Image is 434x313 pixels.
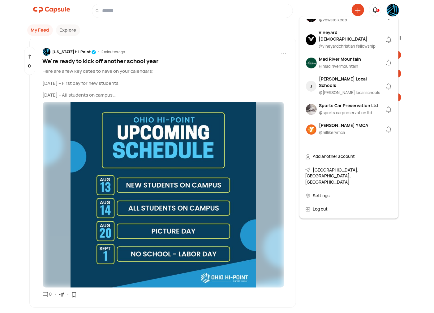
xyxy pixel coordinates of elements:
div: J [310,84,312,89]
div: 2 [376,9,380,12]
div: 0 [48,291,52,298]
div: 2 minutes ago [101,49,125,55]
div: @ vowsto keep [319,17,347,23]
img: resizeImage [306,58,317,68]
div: @ sports carpreservation ltd [319,110,378,116]
img: tick [92,50,96,54]
img: resizeImage [306,124,317,135]
p: [DATE] – All students on campus [43,92,287,99]
div: Mad River Mountain [319,56,361,62]
div: @ vineyardchristian fellowship [319,43,385,50]
div: [US_STATE] Hi-Point [53,49,96,55]
div: [PERSON_NAME] YMCA [319,122,368,128]
div: [PERSON_NAME] Local Schools [319,76,384,89]
div: Sports Car Preservation Ltd [319,102,378,109]
span: We're ready to kick off another school year [43,57,159,65]
button: My Feed [27,24,53,36]
div: @ hillikerymca [319,130,368,136]
p: Here are a few key dates to have on your calendars: [43,68,287,75]
div: [GEOGRAPHIC_DATA], [GEOGRAPHIC_DATA], [GEOGRAPHIC_DATA] [302,163,396,189]
img: logo [33,4,70,16]
img: resizeImage [43,48,50,57]
div: Vineyard [DEMOGRAPHIC_DATA] [319,29,385,42]
button: Explore [56,24,80,36]
div: Settings [302,189,396,202]
img: resizeImage [387,4,399,18]
img: resizeImage [306,104,317,115]
p: 0 [28,63,31,70]
img: resizeImage [43,102,284,288]
a: logo [33,4,70,18]
div: @ [PERSON_NAME] local schools [319,90,384,96]
div: Add another account [302,150,396,163]
span: ... [281,47,286,56]
div: [GEOGRAPHIC_DATA] [319,142,364,149]
div: @ mad rivermountain [319,63,361,70]
div: Log out [302,202,396,216]
img: resizeImage [306,34,316,45]
p: [DATE] – First day for new students [43,80,287,87]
